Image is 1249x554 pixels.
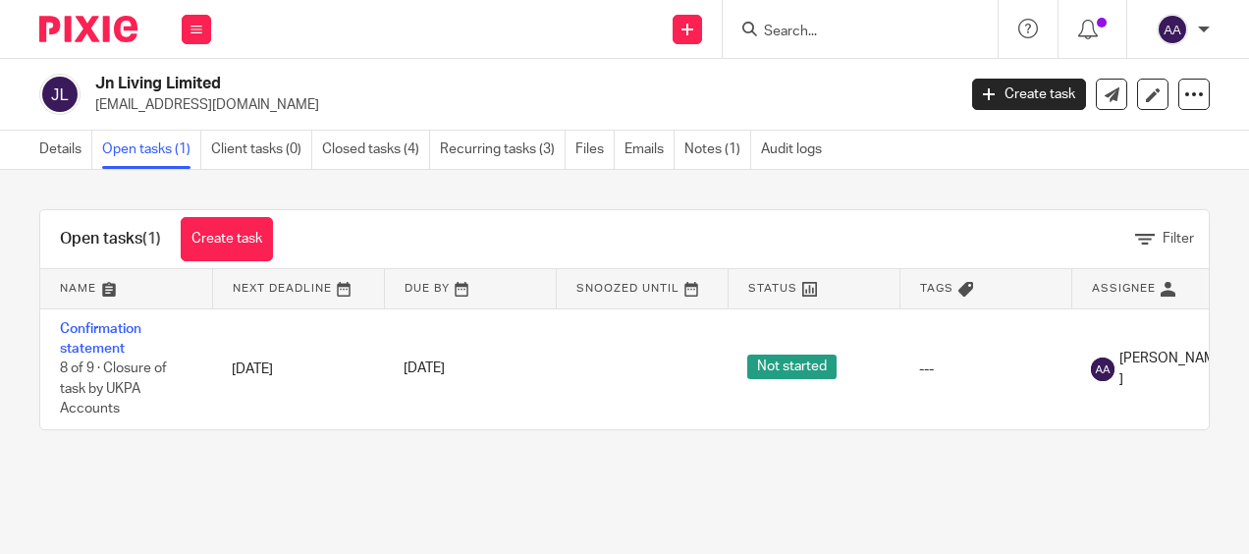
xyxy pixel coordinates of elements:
div: --- [919,360,1052,379]
a: Notes (1) [684,131,751,169]
a: Client tasks (0) [211,131,312,169]
a: Create task [181,217,273,261]
img: Pixie [39,16,137,42]
p: [EMAIL_ADDRESS][DOMAIN_NAME] [95,95,943,115]
h2: Jn Living Limited [95,74,773,94]
span: Filter [1163,232,1194,246]
a: Recurring tasks (3) [440,131,566,169]
a: Create task [972,79,1086,110]
img: svg%3E [39,74,81,115]
a: Audit logs [761,131,832,169]
img: svg%3E [1157,14,1188,45]
img: svg%3E [1091,358,1114,381]
a: Details [39,131,92,169]
td: [DATE] [212,308,384,429]
span: 8 of 9 · Closure of task by UKPA Accounts [60,361,167,415]
a: Confirmation statement [60,322,141,356]
input: Search [762,24,939,41]
h1: Open tasks [60,229,161,249]
span: Snoozed Until [576,283,679,294]
span: Not started [747,355,837,379]
a: Closed tasks (4) [322,131,430,169]
a: Files [575,131,615,169]
span: Tags [920,283,953,294]
span: Status [748,283,797,294]
span: [DATE] [404,362,445,376]
span: (1) [142,231,161,247]
span: [PERSON_NAME] [1119,349,1223,389]
a: Emails [624,131,675,169]
a: Open tasks (1) [102,131,201,169]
